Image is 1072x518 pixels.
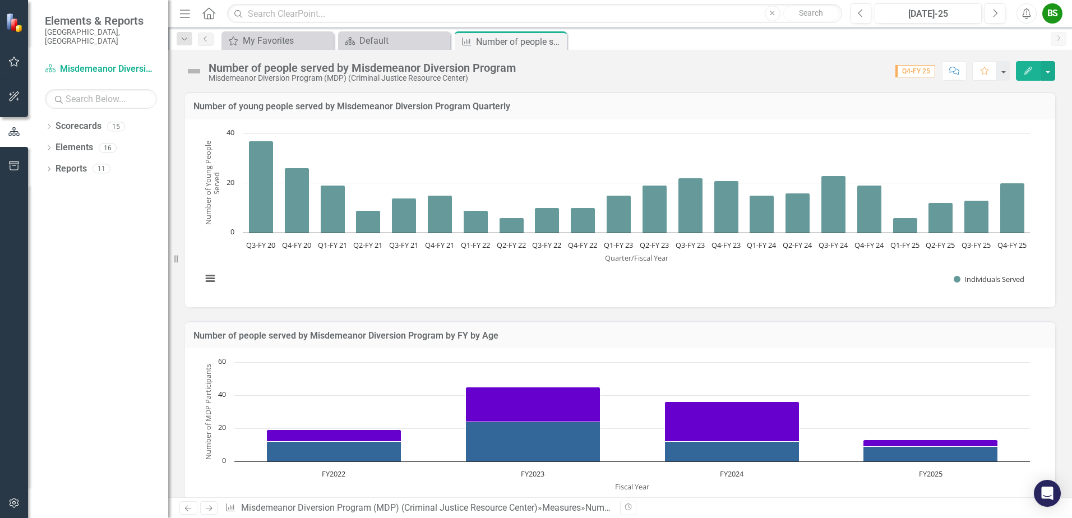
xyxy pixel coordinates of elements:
[954,274,1025,284] button: Show Individuals Served
[392,198,417,233] path: Q3-FY 21, 14. Individuals Served.
[607,195,631,233] path: Q1-FY 23, 15. Individuals Served.
[107,122,125,131] div: 15
[224,34,331,48] a: My Favorites
[45,89,157,109] input: Search Below...
[202,271,218,286] button: View chart menu, Chart
[249,141,274,233] path: Q3-FY 20, 37. Individuals Served.
[193,331,1047,341] h3: Number of people served by Misdemeanor Diversion Program by FY by Age
[783,240,812,250] text: Q2-FY 24
[203,364,213,460] text: Number of MDP Participants
[56,120,101,133] a: Scorecards
[640,240,669,250] text: Q2-FY 23
[353,240,382,250] text: Q2-FY 21
[99,143,117,152] div: 16
[890,240,919,250] text: Q1-FY 25
[209,62,516,74] div: Number of people served by Misdemeanor Diversion Program
[962,240,991,250] text: Q3-FY 25
[246,240,275,250] text: Q3-FY 20
[928,202,953,233] path: Q2-FY 25, 12. Individuals Served.
[243,34,331,48] div: My Favorites
[665,402,800,442] path: FY2024, 24. 22+ yo served.
[285,168,309,233] path: Q4-FY 20, 26. Individuals Served.
[720,469,744,479] text: FY2024
[783,6,839,21] button: Search
[521,469,544,479] text: FY2023
[466,422,600,462] path: FY2023, 24. 18-21 yo served.
[225,502,612,515] div: » »
[964,200,989,233] path: Q3-FY 25, 13. Individuals Served.
[893,218,918,233] path: Q1-FY 25, 6. Individuals Served.
[785,193,810,233] path: Q2-FY 24, 16. Individuals Served.
[532,240,561,250] text: Q3-FY 22
[1034,480,1061,507] div: Open Intercom Messenger
[919,469,942,479] text: FY2025
[218,422,226,432] text: 20
[227,127,234,137] text: 40
[267,442,401,462] path: FY2022, 12. 18-21 yo served.
[747,240,777,250] text: Q1-FY 24
[56,163,87,175] a: Reports
[676,240,705,250] text: Q3-FY 23
[341,34,447,48] a: Default
[461,240,490,250] text: Q1-FY 22
[1042,3,1062,24] button: BS
[318,240,347,250] text: Q1-FY 21
[476,35,564,49] div: Number of people served by Misdemeanor Diversion Program
[6,12,25,32] img: ClearPoint Strategy
[542,502,581,513] a: Measures
[799,8,823,17] span: Search
[895,65,935,77] span: Q4-FY 25
[750,195,774,233] path: Q1-FY 24, 15. Individuals Served.
[605,253,669,263] text: Quarter/Fiscal Year
[356,210,381,233] path: Q2-FY 21, 9. Individuals Served.
[879,7,978,21] div: [DATE]-25
[218,389,226,399] text: 40
[997,240,1027,250] text: Q4-FY 25
[428,195,452,233] path: Q4-FY 21, 15. Individuals Served.
[241,502,538,513] a: Misdemeanor Diversion Program (MDP) (Criminal Justice Resource Center)
[218,356,226,366] text: 60
[227,177,234,187] text: 20
[321,185,345,233] path: Q1-FY 21, 19. Individuals Served.
[56,141,93,154] a: Elements
[464,210,488,233] path: Q1-FY 22, 9. Individuals Served.
[665,442,800,462] path: FY2024, 12. 18-21 yo served.
[714,181,739,233] path: Q4-FY 23, 21. Individuals Served.
[854,240,884,250] text: Q4-FY 24
[196,128,1044,296] div: Chart. Highcharts interactive chart.
[568,240,597,250] text: Q4-FY 22
[585,502,828,513] div: Number of people served by Misdemeanor Diversion Program
[45,27,157,46] small: [GEOGRAPHIC_DATA], [GEOGRAPHIC_DATA]
[227,4,842,24] input: Search ClearPoint...
[185,62,203,80] img: Not Defined
[389,240,418,250] text: Q3-FY 21
[863,440,998,447] path: FY2025, 4. 22+ yo served.
[203,141,221,225] text: Number of Young People Served
[45,14,157,27] span: Elements & Reports
[875,3,982,24] button: [DATE]-25
[466,387,600,422] path: FY2023, 21. 22+ yo served.
[500,218,524,233] path: Q2-FY 22, 6. Individuals Served.
[193,101,1047,112] h3: Number of young people served by Misdemeanor Diversion Program Quarterly
[711,240,741,250] text: Q4-FY 23
[926,240,955,250] text: Q2-FY 25
[222,455,226,465] text: 0
[497,240,526,250] text: Q2-FY 22
[45,63,157,76] a: Misdemeanor Diversion Program (MDP) (Criminal Justice Resource Center)
[857,185,882,233] path: Q4-FY 24, 19. Individuals Served.
[267,387,998,447] g: 22+ yo served, bar series 1 of 3 with 4 bars.
[322,469,345,479] text: FY2022
[819,240,848,250] text: Q3-FY 24
[535,207,560,233] path: Q3-FY 22, 10. Individuals Served.
[93,164,110,174] div: 11
[359,34,447,48] div: Default
[267,430,401,442] path: FY2022, 7. 22+ yo served.
[678,178,703,233] path: Q3-FY 23, 22. Individuals Served.
[425,240,454,250] text: Q4-FY 21
[863,447,998,462] path: FY2025, 9. 18-21 yo served.
[821,175,846,233] path: Q3-FY 24, 23. Individuals Served.
[1000,183,1025,233] path: Q4-FY 25, 20. Individuals Served.
[196,128,1036,296] svg: Interactive chart
[282,240,311,250] text: Q4-FY 20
